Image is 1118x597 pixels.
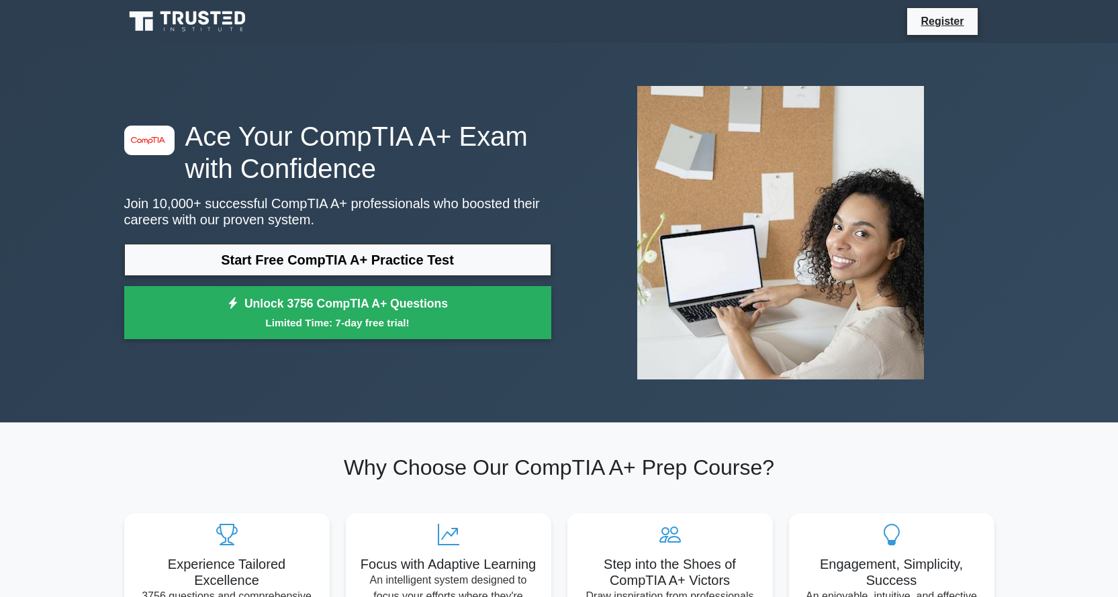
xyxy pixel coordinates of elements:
p: Join 10,000+ successful CompTIA A+ professionals who boosted their careers with our proven system. [124,195,551,228]
a: Register [913,13,972,30]
h5: Focus with Adaptive Learning [357,556,541,572]
a: Start Free CompTIA A+ Practice Test [124,244,551,276]
h5: Engagement, Simplicity, Success [800,556,984,588]
h5: Step into the Shoes of CompTIA A+ Victors [578,556,762,588]
h1: Ace Your CompTIA A+ Exam with Confidence [124,120,551,185]
a: Unlock 3756 CompTIA A+ QuestionsLimited Time: 7-day free trial! [124,286,551,340]
small: Limited Time: 7-day free trial! [141,315,534,330]
h5: Experience Tailored Excellence [135,556,319,588]
h2: Why Choose Our CompTIA A+ Prep Course? [124,455,994,480]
